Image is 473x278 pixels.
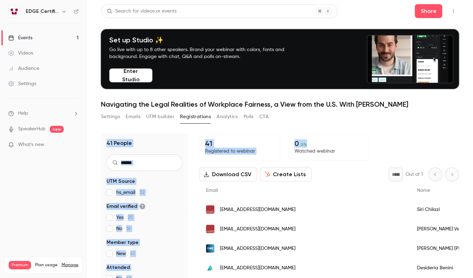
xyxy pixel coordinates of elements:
[126,111,140,122] button: Emails
[128,215,133,220] span: 25
[294,139,364,148] p: 0
[77,41,117,46] div: Keywords by Traffic
[11,11,17,17] img: logo_orange.svg
[107,8,176,15] div: Search for videos or events
[130,251,135,256] span: 41
[220,264,295,272] span: [EMAIL_ADDRESS][DOMAIN_NAME]
[220,245,295,252] span: [EMAIL_ADDRESS][DOMAIN_NAME]
[140,190,144,195] span: 32
[18,141,44,148] span: What's new
[8,50,33,57] div: Videos
[260,167,312,181] button: Create Lists
[62,262,78,268] a: Manage
[116,250,135,257] span: New
[206,244,214,253] img: ifc.org
[101,111,120,122] button: Settings
[216,111,238,122] button: Analytics
[8,34,32,41] div: Events
[18,18,77,24] div: Domain: [DOMAIN_NAME]
[26,8,58,15] h6: EDGE Certification
[19,40,24,46] img: tab_domain_overview_orange.svg
[11,18,17,24] img: website_grey.svg
[69,40,75,46] img: tab_keywords_by_traffic_grey.svg
[107,239,139,246] span: Member type
[116,225,131,232] span: No
[101,100,459,108] h1: Navigating the Legal Realities of Workplace Fairness, a View from the U.S. With [PERSON_NAME]
[8,80,36,87] div: Settings
[206,188,218,193] span: Email
[107,139,132,147] h1: 41 People
[9,261,31,269] span: Premium
[301,142,307,147] span: 0 %
[206,205,214,214] img: hks.harvard.edu
[26,41,62,46] div: Domain Overview
[259,111,269,122] button: CTA
[8,110,79,117] li: help-dropdown-opener
[244,111,254,122] button: Polls
[9,6,20,17] img: EDGE Certification
[19,11,34,17] div: v 4.0.25
[220,206,295,213] span: [EMAIL_ADDRESS][DOMAIN_NAME]
[109,36,301,44] h4: Set up Studio ✨
[18,125,46,133] a: SpeakerHub
[8,65,39,72] div: Audience
[116,189,144,196] span: hs_email
[206,264,214,272] img: equileap.com
[199,167,257,181] button: Download CSV
[109,68,152,82] button: Enter Studio
[405,171,423,178] p: Out of 1
[116,214,133,221] span: Yes
[205,139,274,148] p: 41
[107,178,135,185] span: UTM Source
[109,46,301,60] p: Go live with up to 8 other speakers. Brand your webinar with colors, fonts and background. Engage...
[294,148,364,155] p: Watched webinar
[220,226,295,233] span: [EMAIL_ADDRESS][DOMAIN_NAME]
[417,188,430,193] span: Name
[206,225,214,233] img: hks.harvard.edu
[50,126,64,133] span: new
[107,264,130,271] span: Attended
[146,111,174,122] button: UTM builder
[107,203,145,210] span: Email verified
[415,4,442,18] button: Share
[180,111,211,122] button: Registrations
[35,262,57,268] span: Plan usage
[205,148,274,155] p: Registered to webinar
[126,226,131,231] span: 16
[18,110,28,117] span: Help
